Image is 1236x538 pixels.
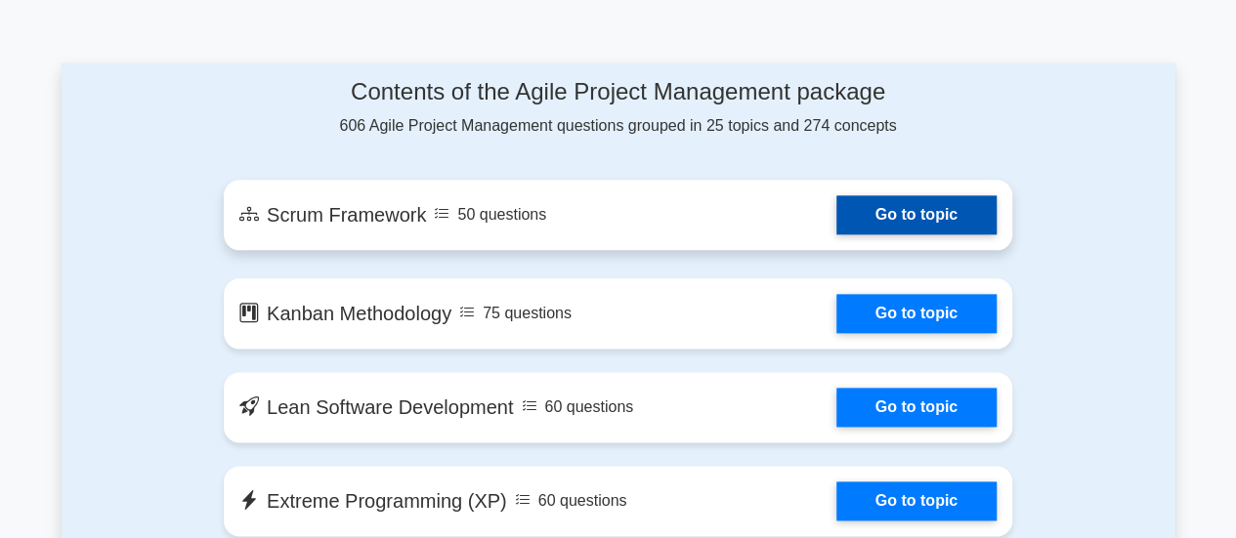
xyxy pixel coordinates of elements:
[836,195,997,234] a: Go to topic
[836,294,997,333] a: Go to topic
[224,78,1012,106] h4: Contents of the Agile Project Management package
[224,78,1012,138] div: 606 Agile Project Management questions grouped in 25 topics and 274 concepts
[836,388,997,427] a: Go to topic
[836,481,997,520] a: Go to topic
